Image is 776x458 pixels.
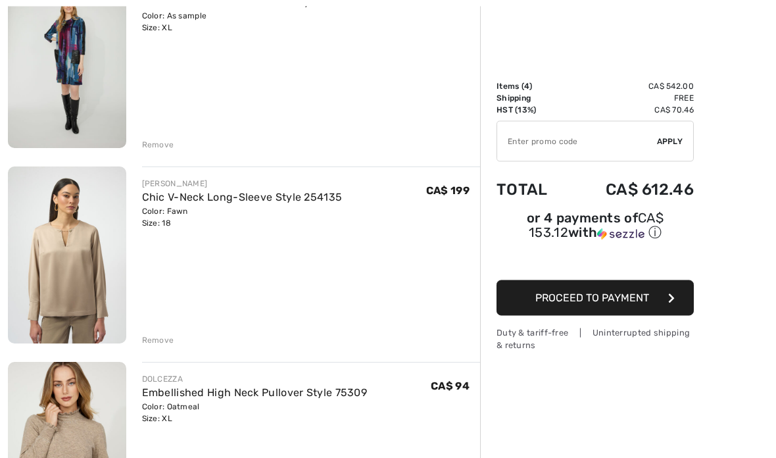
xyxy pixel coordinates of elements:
[142,335,174,347] div: Remove
[497,80,569,92] td: Items ( )
[142,401,368,425] div: Color: Oatmeal Size: XL
[497,122,657,161] input: Promo code
[535,292,649,304] span: Proceed to Payment
[142,140,174,151] div: Remove
[426,185,470,197] span: CA$ 199
[524,82,529,91] span: 4
[569,167,694,212] td: CA$ 612.46
[497,326,694,351] div: Duty & tariff-free | Uninterrupted shipping & returns
[497,212,694,246] div: or 4 payments ofCA$ 153.12withSezzle Click to learn more about Sezzle
[142,11,356,34] div: Color: As sample Size: XL
[497,92,569,104] td: Shipping
[529,210,664,240] span: CA$ 153.12
[142,374,368,386] div: DOLCEZZA
[8,167,126,344] img: Chic V-Neck Long-Sleeve Style 254135
[142,191,343,204] a: Chic V-Neck Long-Sleeve Style 254135
[142,178,343,190] div: [PERSON_NAME]
[569,80,694,92] td: CA$ 542.00
[142,206,343,230] div: Color: Fawn Size: 18
[657,136,683,147] span: Apply
[569,104,694,116] td: CA$ 70.46
[497,167,569,212] td: Total
[497,212,694,242] div: or 4 payments of with
[597,228,644,240] img: Sezzle
[497,280,694,316] button: Proceed to Payment
[431,380,470,393] span: CA$ 94
[497,104,569,116] td: HST (13%)
[142,387,368,399] a: Embellished High Neck Pullover Style 75309
[497,246,694,276] iframe: PayPal-paypal
[569,92,694,104] td: Free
